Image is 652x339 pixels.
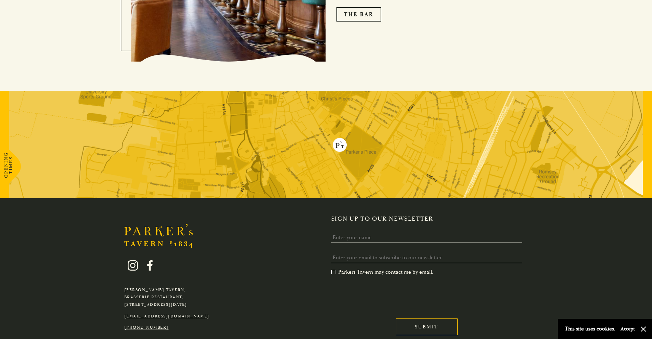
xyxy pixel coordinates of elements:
[331,281,435,308] iframe: reCAPTCHA
[124,286,209,309] p: [PERSON_NAME] Tavern, Brasserie Restaurant, [STREET_ADDRESS][DATE]
[331,269,433,275] label: Parkers Tavern may contact me by email.
[621,326,635,332] button: Accept
[640,326,647,333] button: Close and accept
[124,314,209,319] a: [EMAIL_ADDRESS][DOMAIN_NAME]
[396,318,458,335] input: Submit
[9,91,643,198] img: map
[331,215,528,223] h2: Sign up to our newsletter
[331,232,523,243] input: Enter your name
[565,324,615,334] p: This site uses cookies.
[124,325,169,330] a: [PHONE_NUMBER]
[336,7,381,22] a: The Bar
[331,252,523,263] input: Enter your email to subscribe to our newsletter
